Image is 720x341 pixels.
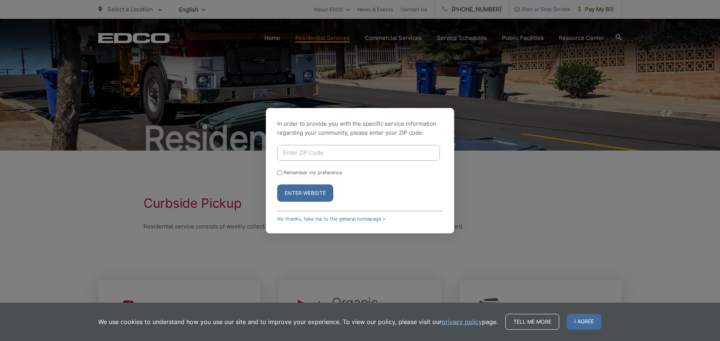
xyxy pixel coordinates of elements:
[442,317,482,326] a: privacy policy
[277,216,386,222] a: No thanks, take me to the general homepage >
[98,317,498,326] p: We use cookies to understand how you use our site and to improve your experience. To view our pol...
[284,170,342,175] label: Remember my preference
[567,314,601,330] span: I agree
[277,119,443,137] p: In order to provide you with the specific service information regarding your community, please en...
[277,145,440,161] input: Enter ZIP Code
[505,314,559,330] a: Tell me more
[277,184,333,202] button: Enter Website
